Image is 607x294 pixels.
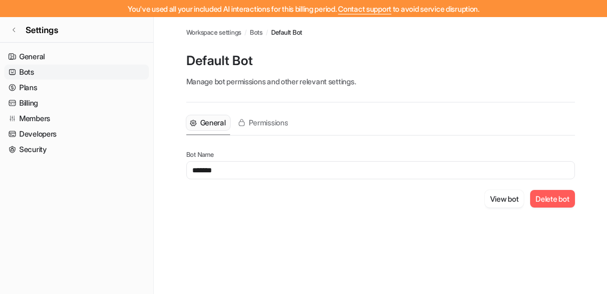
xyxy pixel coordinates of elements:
[530,190,574,208] button: Delete bot
[271,28,302,37] span: Default Bot
[186,150,575,159] p: Bot Name
[26,23,58,36] span: Settings
[186,115,230,130] button: General
[4,142,149,157] a: Security
[266,28,268,37] span: /
[234,115,293,130] button: Permissions
[245,28,247,37] span: /
[4,49,149,64] a: General
[485,190,524,208] button: View bot
[186,76,575,87] p: Manage bot permissions and other relevant settings.
[186,52,575,69] p: Default Bot
[249,117,288,128] span: Permissions
[250,28,263,37] a: Bots
[4,80,149,95] a: Plans
[4,65,149,80] a: Bots
[200,117,226,128] span: General
[4,96,149,110] a: Billing
[186,111,293,135] nav: Tabs
[4,126,149,141] a: Developers
[4,111,149,126] a: Members
[338,4,391,13] span: Contact support
[186,28,242,37] a: Workspace settings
